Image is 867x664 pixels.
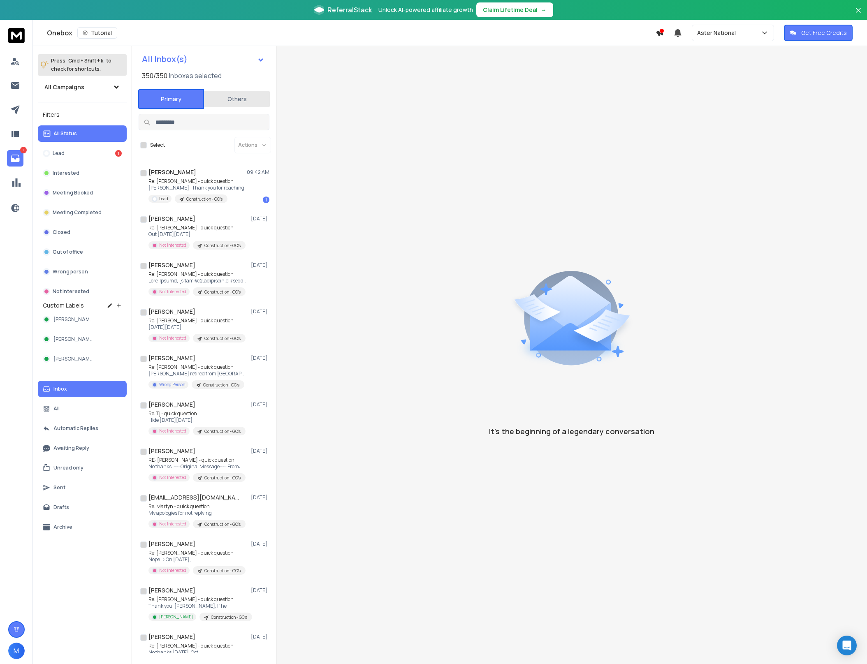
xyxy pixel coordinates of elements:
button: Not Interested [38,283,127,300]
h3: Filters [38,109,127,120]
p: Not Interested [159,567,186,574]
p: 1 [20,147,27,153]
p: Hide [DATE][DATE], [148,417,246,423]
p: Re: Tj - quick question [148,410,246,417]
p: Construction - GC's [204,243,241,249]
p: Wrong person [53,268,88,275]
span: Cmd + Shift + k [67,56,104,65]
p: Re: [PERSON_NAME] - quick question [148,178,244,185]
p: Closed [53,229,70,236]
h3: Custom Labels [43,301,84,310]
span: [PERSON_NAME] [53,336,94,342]
p: Out [DATE][DATE], [148,231,246,238]
p: Not Interested [159,474,186,481]
button: Sent [38,479,127,496]
p: Lead [159,196,168,202]
p: Not Interested [159,335,186,341]
p: Inbox [53,386,67,392]
p: [DATE] [251,308,269,315]
button: M [8,643,25,659]
button: Drafts [38,499,127,516]
p: Thank you, [PERSON_NAME], If he [148,603,247,609]
p: Sent [53,484,65,491]
p: Nope. > On [DATE], [148,556,246,563]
button: Wrong person [38,264,127,280]
p: All [53,405,60,412]
p: Get Free Credits [801,29,847,37]
button: All Status [38,125,127,142]
p: Out of office [53,249,83,255]
button: [PERSON_NAME] [38,331,127,347]
h1: All Campaigns [44,83,84,91]
p: 09:42 AM [247,169,269,176]
p: Drafts [53,504,69,511]
p: Re: [PERSON_NAME] - quick question [148,643,246,649]
div: 1 [263,197,269,203]
button: Out of office [38,244,127,260]
button: Tutorial [77,27,117,39]
button: Lead1 [38,145,127,162]
span: [PERSON_NAME] [53,356,94,362]
p: Construction - GC's [204,289,241,295]
h1: [PERSON_NAME] [148,540,195,548]
p: Wrong Person [159,382,185,388]
button: Archive [38,519,127,535]
button: Meeting Completed [38,204,127,221]
div: 1 [115,150,122,157]
p: Construction - GC's [211,614,247,620]
span: [PERSON_NAME] [53,316,94,323]
p: [DATE][DATE] [148,324,246,331]
p: [PERSON_NAME] [159,614,193,620]
h1: All Inbox(s) [142,55,188,63]
p: Not Interested [159,428,186,434]
h1: [PERSON_NAME] [148,354,195,362]
button: [PERSON_NAME] [38,311,127,328]
p: Lore Ipsumd, [sitam://c2.adipiscin.eli/sedd.eiusmodte.inc/utlabo/etdolor/mag/ali/enimad.min] veni... [148,278,247,284]
div: Open Intercom Messenger [837,636,857,655]
button: Primary [138,89,204,109]
button: Others [204,90,270,108]
p: Not Interested [53,288,89,295]
span: → [541,6,547,14]
p: Re: [PERSON_NAME] - quick question [148,224,246,231]
button: All Campaigns [38,79,127,95]
p: Interested [53,170,79,176]
p: [DATE] [251,215,269,222]
p: Not Interested [159,242,186,248]
button: Unread only [38,460,127,476]
button: Close banner [853,5,864,25]
p: Construction - GC's [186,196,223,202]
label: Select [150,142,165,148]
button: Get Free Credits [784,25,853,41]
p: [DATE] [251,262,269,268]
p: Awaiting Reply [53,445,89,451]
p: Re: [PERSON_NAME] - quick question [148,317,246,324]
p: Lead [53,150,65,157]
p: Construction - GC's [204,568,241,574]
p: Construction - GC's [204,521,241,527]
h1: [PERSON_NAME] [148,168,196,176]
p: Aster National [697,29,739,37]
p: My apologies for not replying [148,510,246,516]
a: 1 [7,150,23,167]
p: Re: [PERSON_NAME] - quick question [148,364,247,370]
p: RE: [PERSON_NAME] - quick question [148,457,246,463]
h1: [EMAIL_ADDRESS][DOMAIN_NAME] [148,493,239,502]
p: Automatic Replies [53,425,98,432]
h1: [PERSON_NAME] [148,215,195,223]
p: [DATE] [251,494,269,501]
p: Meeting Completed [53,209,102,216]
p: All Status [53,130,77,137]
button: Automatic Replies [38,420,127,437]
p: [DATE] [251,541,269,547]
button: Inbox [38,381,127,397]
p: Re: [PERSON_NAME] - quick question [148,550,246,556]
div: Onebox [47,27,656,39]
h3: Inboxes selected [169,71,222,81]
p: [DATE] [251,401,269,408]
span: 350 / 350 [142,71,167,81]
h1: [PERSON_NAME] [148,447,195,455]
p: Construction - GC's [204,428,241,435]
p: Re: [PERSON_NAME] - quick question [148,271,247,278]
